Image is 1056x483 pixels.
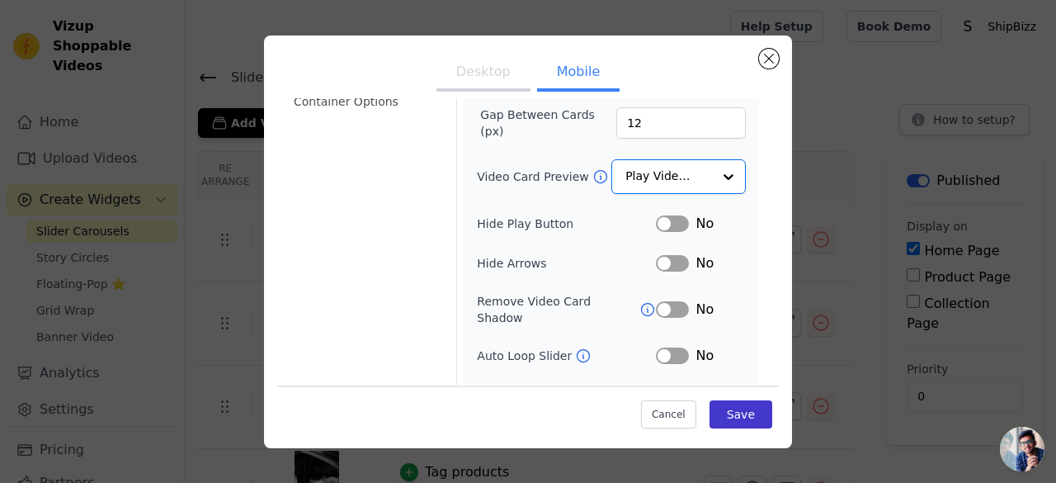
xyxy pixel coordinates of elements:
[480,107,616,140] label: Gap Between Cards (px)
[695,346,714,366] span: No
[477,293,639,326] label: Remove Video Card Shadow
[695,214,714,234] span: No
[695,253,714,273] span: No
[477,215,656,232] label: Hide Play Button
[477,348,575,364] label: Auto Loop Slider
[1000,427,1044,471] a: Open chat
[695,300,714,320] span: No
[759,49,779,69] button: Close modal
[436,55,530,92] button: Desktop
[537,55,620,92] button: Mobile
[709,400,772,429] button: Save
[477,255,656,272] label: Hide Arrows
[477,168,592,185] label: Video Card Preview
[641,400,696,429] button: Cancel
[284,85,446,118] li: Container Options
